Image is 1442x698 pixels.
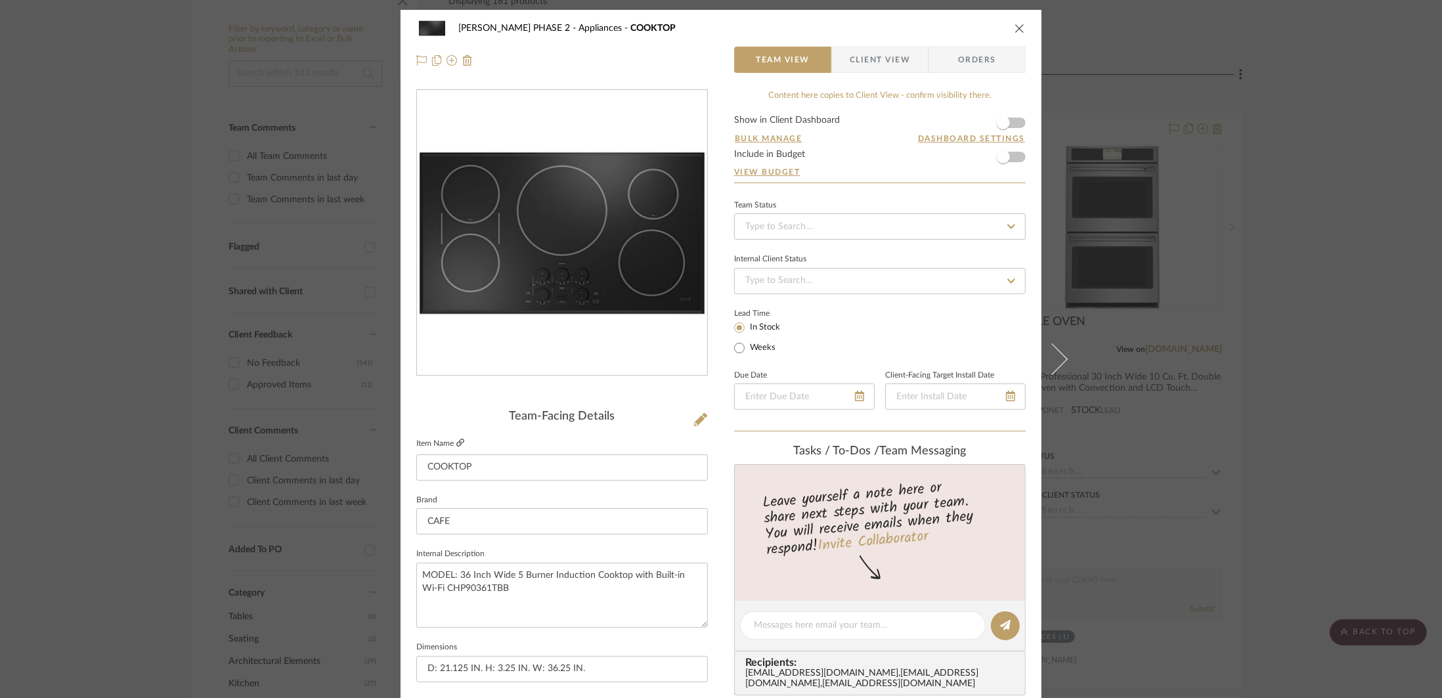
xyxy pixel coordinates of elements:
label: Item Name [416,438,464,449]
input: Enter Item Name [416,454,708,481]
mat-radio-group: Select item type [734,319,802,356]
label: Due Date [734,372,767,379]
div: Team-Facing Details [416,410,708,424]
div: Team Status [734,202,776,209]
label: Brand [416,497,437,504]
div: team Messaging [734,445,1026,459]
div: 0 [417,91,707,376]
label: Client-Facing Target Install Date [885,372,994,379]
label: Weeks [747,342,776,354]
a: View Budget [734,167,1026,177]
span: COOKTOP [630,24,676,33]
input: Enter Install Date [885,383,1026,410]
span: [PERSON_NAME] PHASE 2 [458,24,579,33]
span: Client View [850,47,910,73]
div: Content here copies to Client View - confirm visibility there. [734,89,1026,102]
label: Lead Time [734,307,802,319]
button: Bulk Manage [734,133,803,144]
input: Enter Brand [416,508,708,534]
div: Leave yourself a note here or share next steps with your team. You will receive emails when they ... [733,473,1028,561]
input: Type to Search… [734,213,1026,240]
label: In Stock [747,322,780,334]
a: Invite Collaborator [817,525,929,558]
div: Internal Client Status [734,256,806,263]
span: Orders [944,47,1011,73]
div: [EMAIL_ADDRESS][DOMAIN_NAME] , [EMAIL_ADDRESS][DOMAIN_NAME] , [EMAIL_ADDRESS][DOMAIN_NAME] [745,668,1020,689]
img: Remove from project [462,55,473,66]
img: f00d0744-3036-4ada-8176-3994c4f55826_48x40.jpg [416,15,448,41]
input: Enter Due Date [734,383,875,410]
input: Type to Search… [734,268,1026,294]
label: Dimensions [416,644,457,651]
span: Appliances [579,24,630,33]
span: Tasks / To-Dos / [794,445,880,457]
input: Enter the dimensions of this item [416,656,708,682]
button: Dashboard Settings [917,133,1026,144]
span: Team View [756,47,810,73]
button: close [1014,22,1026,34]
img: f00d0744-3036-4ada-8176-3994c4f55826_436x436.jpg [420,91,705,376]
span: Recipients: [745,657,1020,668]
label: Internal Description [416,551,485,557]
